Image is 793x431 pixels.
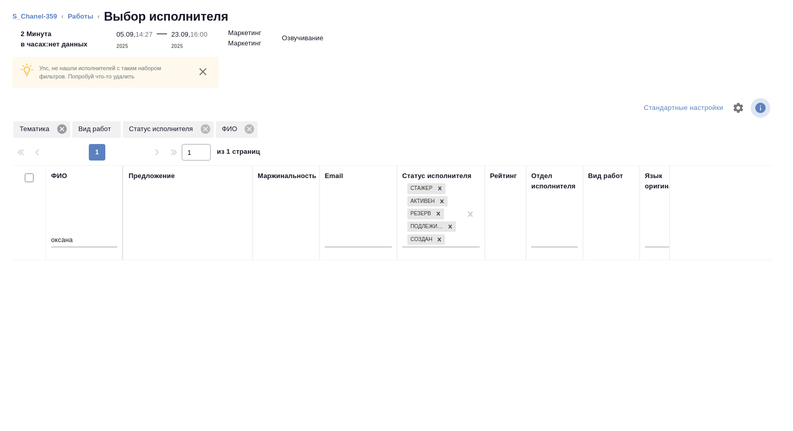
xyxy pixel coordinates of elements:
[406,195,449,208] div: Стажер, Активен, Резерв, Подлежит внедрению, Создан
[51,171,67,181] div: ФИО
[191,30,208,38] p: 16:00
[406,220,457,233] div: Стажер, Активен, Резерв, Подлежит внедрению, Создан
[641,100,726,116] div: split button
[171,30,191,38] p: 23.09,
[123,121,214,138] div: Статус исполнителя
[588,171,623,181] div: Вид работ
[216,121,258,138] div: ФИО
[531,171,578,191] div: Отдел исполнителя
[104,8,228,25] h2: Выбор исполнителя
[129,124,197,134] p: Статус исполнителя
[645,171,691,191] div: Язык оригинала
[325,171,343,181] div: Email
[406,182,447,195] div: Стажер, Активен, Резерв, Подлежит внедрению, Создан
[407,209,433,219] div: Резерв
[195,64,211,79] button: close
[751,98,772,118] span: Посмотреть информацию
[61,11,64,22] li: ‹
[78,124,115,134] p: Вид работ
[222,124,241,134] p: ФИО
[217,146,260,161] span: из 1 страниц
[39,64,187,81] p: Упс, не нашли исполнителей с таким набором фильтров. Попробуй что-то удалить
[258,171,316,181] div: Маржинальность
[12,12,57,20] a: S_Chanel-359
[129,171,175,181] div: Предложение
[490,171,517,181] div: Рейтинг
[406,207,445,220] div: Стажер, Активен, Резерв, Подлежит внедрению, Создан
[726,95,751,120] span: Настроить таблицу
[117,30,136,38] p: 05.09,
[407,183,434,194] div: Стажер
[407,196,436,207] div: Активен
[282,33,323,43] p: Озвучивание
[135,30,152,38] p: 14:27
[13,121,70,138] div: Тематика
[12,8,781,25] nav: breadcrumb
[407,221,445,232] div: Подлежит внедрению
[20,124,53,134] p: Тематика
[406,233,446,246] div: Стажер, Активен, Резерв, Подлежит внедрению, Создан
[98,11,100,22] li: ‹
[402,171,471,181] div: Статус исполнителя
[21,29,88,39] p: 2 Минута
[228,28,261,38] p: Маркетинг
[407,234,434,245] div: Создан
[68,12,93,20] a: Работы
[157,25,167,52] div: —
